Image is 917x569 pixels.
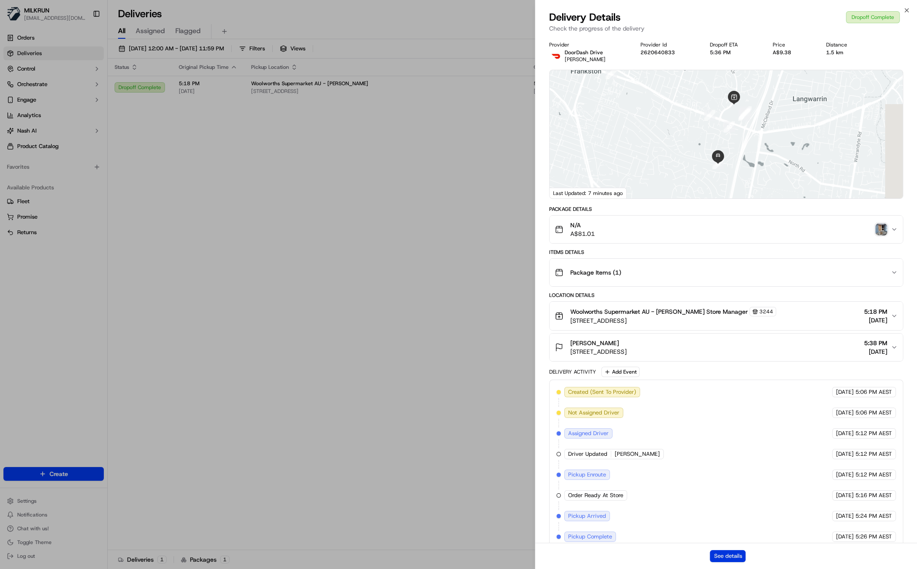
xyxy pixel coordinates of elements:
[724,121,735,133] div: 10
[568,450,607,458] span: Driver Updated
[615,450,660,458] span: [PERSON_NAME]
[826,41,868,48] div: Distance
[570,316,776,325] span: [STREET_ADDRESS]
[549,10,621,24] span: Delivery Details
[549,24,903,33] p: Check the progress of the delivery
[759,308,773,315] span: 3244
[9,82,24,98] img: 1736555255976-a54dd68f-1ca7-489b-9aae-adbdc363a1c4
[738,110,749,121] div: 5
[773,49,812,56] div: A$9.38
[565,56,606,63] span: [PERSON_NAME]
[836,492,854,499] span: [DATE]
[855,388,892,396] span: 5:06 PM AEST
[565,49,606,56] p: DoorDash Drive
[864,347,887,356] span: [DATE]
[710,550,746,562] button: See details
[836,471,854,479] span: [DATE]
[69,121,142,137] a: 💻API Documentation
[570,347,627,356] span: [STREET_ADDRESS]
[855,512,892,520] span: 5:24 PM AEST
[836,388,854,396] span: [DATE]
[740,106,752,118] div: 9
[864,307,887,316] span: 5:18 PM
[550,216,903,243] button: N/AA$81.01photo_proof_of_delivery image
[568,512,606,520] span: Pickup Arrived
[739,108,750,120] div: 8
[855,450,892,458] span: 5:12 PM AEST
[73,126,80,133] div: 💻
[855,471,892,479] span: 5:12 PM AEST
[61,145,104,152] a: Powered byPylon
[22,56,155,65] input: Got a question? Start typing here...
[570,339,619,347] span: [PERSON_NAME]
[704,110,715,121] div: 4
[570,221,595,229] span: N/A
[773,41,812,48] div: Price
[146,85,157,95] button: Start new chat
[855,430,892,437] span: 5:12 PM AEST
[549,41,627,48] div: Provider
[550,334,903,361] button: [PERSON_NAME][STREET_ADDRESS]5:38 PM[DATE]
[568,430,609,437] span: Assigned Driver
[601,367,640,377] button: Add Event
[855,492,892,499] span: 5:16 PM AEST
[568,388,636,396] span: Created (Sent To Provider)
[864,339,887,347] span: 5:38 PM
[549,206,903,213] div: Package Details
[549,249,903,256] div: Items Details
[17,125,66,133] span: Knowledge Base
[568,471,606,479] span: Pickup Enroute
[836,430,854,437] span: [DATE]
[875,223,887,235] img: photo_proof_of_delivery image
[86,146,104,152] span: Pylon
[568,492,623,499] span: Order Ready At Store
[710,49,759,56] div: 5:36 PM
[606,68,617,79] div: 3
[570,268,621,277] span: Package Items ( 1 )
[836,450,854,458] span: [DATE]
[550,188,627,198] div: Last Updated: 7 minutes ago
[549,49,563,63] img: doordash_logo_v2.png
[568,409,619,417] span: Not Assigned Driver
[855,409,892,417] span: 5:06 PM AEST
[710,41,759,48] div: Dropoff ETA
[549,292,903,299] div: Location Details
[550,302,903,330] button: Woolworths Supermarket AU - [PERSON_NAME] Store Manager3244[STREET_ADDRESS]5:18 PM[DATE]
[826,49,868,56] div: 1.5 km
[568,533,612,541] span: Pickup Complete
[570,307,748,316] span: Woolworths Supermarket AU - [PERSON_NAME] Store Manager
[9,126,16,133] div: 📗
[864,316,887,325] span: [DATE]
[9,34,157,48] p: Welcome 👋
[855,533,892,541] span: 5:26 PM AEST
[549,368,596,375] div: Delivery Activity
[836,512,854,520] span: [DATE]
[9,9,26,26] img: Nash
[570,229,595,238] span: A$81.01
[836,409,854,417] span: [DATE]
[550,259,903,286] button: Package Items (1)
[5,121,69,137] a: 📗Knowledge Base
[81,125,138,133] span: API Documentation
[640,41,696,48] div: Provider Id
[29,82,141,91] div: Start new chat
[836,533,854,541] span: [DATE]
[640,49,675,56] button: 2620640833
[29,91,109,98] div: We're available if you need us!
